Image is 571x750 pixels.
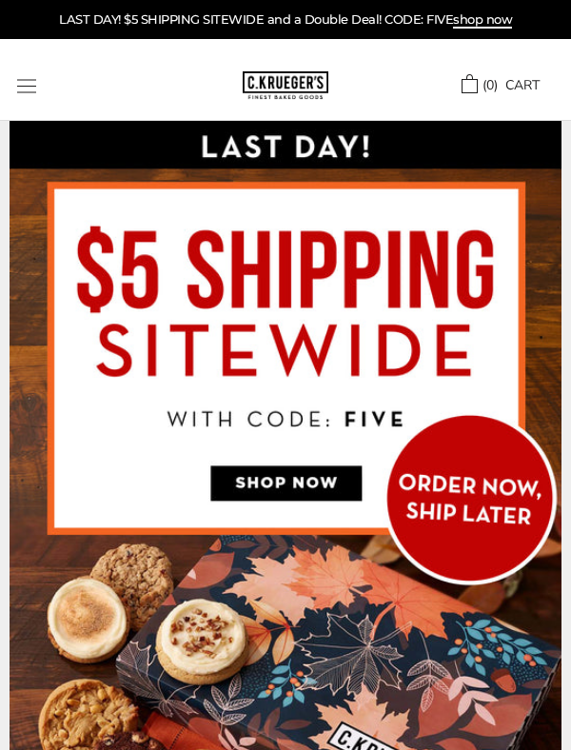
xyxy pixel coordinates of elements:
[453,11,512,29] span: shop now
[17,79,36,93] button: Open navigation
[243,71,328,99] img: C.KRUEGER'S
[59,11,512,29] a: LAST DAY! $5 SHIPPING SITEWIDE and a Double Deal! CODE: FIVEshop now
[462,76,540,95] a: (0) CART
